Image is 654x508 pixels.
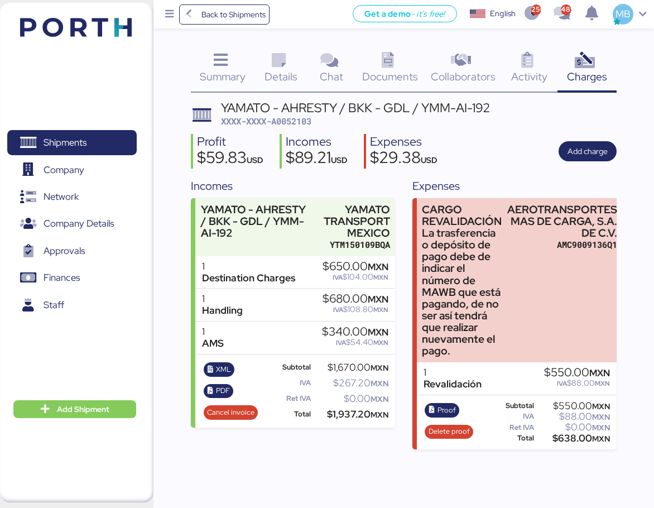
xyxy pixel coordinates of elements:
div: Ret IVA [489,424,534,432]
div: $680.00 [323,293,388,305]
div: Total [268,410,311,418]
span: XXXX-XXXX-A0052103 [221,116,311,127]
div: $1,670.00 [313,363,389,372]
span: Approvals [44,243,85,259]
span: MXN [373,338,388,347]
div: Subtotal [268,363,311,371]
div: $340.00 [322,326,388,338]
span: MXN [373,305,388,314]
a: Approvals [7,238,137,264]
span: IVA [336,338,346,347]
span: USD [247,155,263,165]
span: MXN [368,261,388,273]
span: IVA [333,273,343,282]
div: 1 [202,326,224,338]
a: Company Details [7,211,137,237]
div: $0.00 [536,423,610,432]
div: $1,937.20 [313,410,389,419]
span: Collaborators [431,69,496,84]
div: $59.83 [197,150,263,169]
span: MXN [368,326,388,338]
div: AMS [202,338,224,349]
span: Details [265,69,297,84]
div: $108.80 [323,305,388,314]
span: Network [44,189,79,205]
div: $89.21 [286,150,348,169]
span: MXN [592,423,610,433]
div: Destination Charges [202,272,295,284]
div: YAMATO - AHRESTY / BKK - GDL / YMM-AI-192 [201,204,312,239]
span: Delete proof [429,425,470,438]
span: MB [615,7,631,21]
a: Staff [7,293,137,318]
span: Back to Shipments [201,8,266,21]
div: Subtotal [489,402,534,410]
span: USD [421,155,437,165]
div: AMC9009136Q1 [507,239,617,251]
span: MXN [595,379,610,388]
span: XML [216,363,231,376]
div: Expenses [370,134,437,150]
span: Proof [437,404,456,416]
a: Shipments [7,130,137,156]
div: Expenses [412,178,617,194]
a: Back to Shipments [179,4,270,25]
div: $650.00 [323,261,388,273]
span: Add charge [568,145,608,158]
div: $104.00 [323,273,388,281]
div: 1 [424,367,482,378]
div: 1 [202,293,243,305]
div: Incomes [286,134,348,150]
div: YTM150109BQA [317,239,389,251]
div: Ret IVA [268,395,311,402]
span: Cancel invoice [207,406,254,419]
span: MXN [589,367,610,379]
a: Company [7,157,137,183]
div: Total [489,434,534,442]
div: CARGO REVALIDACIÓN La trasferencia o depósito de pago debe de indicar el número de MAWB que está ... [422,204,502,357]
div: AEROTRANSPORTES MAS DE CARGA, S.A. DE C.V. [507,204,617,239]
span: Staff [44,297,64,313]
div: $88.00 [536,413,610,421]
div: $88.00 [544,379,610,387]
div: $54.40 [322,338,388,347]
span: PDF [216,385,230,397]
span: Company [44,162,84,178]
div: IVA [268,379,311,387]
span: Documents [362,69,418,84]
button: Cancel invoice [204,405,258,420]
div: $550.00 [536,402,610,410]
span: Charges [567,69,607,84]
button: Proof [425,403,459,418]
span: Activity [511,69,547,84]
div: Handling [202,305,243,317]
button: XML [204,362,235,377]
span: Shipments [44,135,86,151]
span: IVA [333,305,343,314]
span: MXN [368,293,388,305]
span: MXN [371,410,388,420]
div: $267.20 [313,379,389,387]
span: MXN [592,434,610,444]
span: USD [331,155,348,165]
span: MXN [371,394,388,404]
button: Delete proof [425,425,473,439]
a: Network [7,184,137,210]
div: $0.00 [313,395,389,403]
span: Add Shipment [57,402,109,416]
button: Menu [160,5,179,24]
div: YAMATO TRANSPORT MEXICO [317,204,389,239]
div: $29.38 [370,150,437,169]
a: Finances [7,265,137,291]
button: Add charge [559,141,617,161]
div: YAMATO - AHRESTY / BKK - GDL / YMM-AI-192 [221,102,490,114]
span: Company Details [44,215,114,232]
button: PDF [204,384,234,399]
div: Revalidación [424,378,482,390]
div: IVA [489,413,534,420]
span: MXN [371,378,388,389]
span: MXN [592,401,610,411]
div: Profit [197,134,263,150]
span: MXN [592,412,610,422]
span: Chat [320,69,343,84]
